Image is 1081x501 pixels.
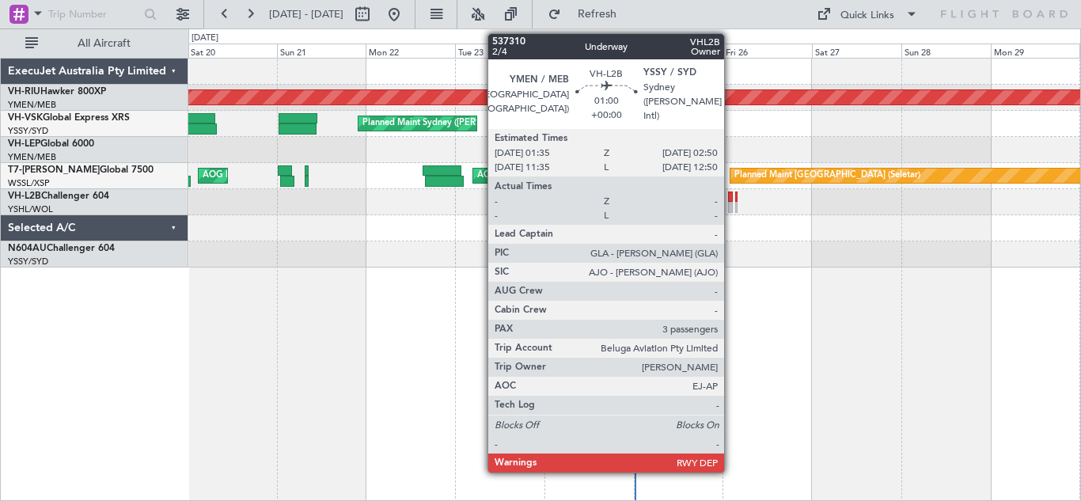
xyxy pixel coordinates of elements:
[8,139,40,149] span: VH-LEP
[840,8,894,24] div: Quick Links
[8,99,56,111] a: YMEN/MEB
[540,2,635,27] button: Refresh
[8,203,53,215] a: YSHL/WOL
[192,32,218,45] div: [DATE]
[991,44,1080,58] div: Mon 29
[48,2,139,26] input: Trip Number
[8,165,100,175] span: T7-[PERSON_NAME]
[8,177,50,189] a: WSSL/XSP
[188,44,277,58] div: Sat 20
[455,44,544,58] div: Tue 23
[8,244,115,253] a: N604AUChallenger 604
[477,164,654,188] div: AOG Maint London ([GEOGRAPHIC_DATA])
[203,164,377,188] div: AOG Maint [GEOGRAPHIC_DATA] (Seletar)
[269,7,343,21] span: [DATE] - [DATE]
[901,44,991,58] div: Sun 28
[8,192,41,201] span: VH-L2B
[8,256,48,268] a: YSSY/SYD
[41,38,167,49] span: All Aircraft
[544,44,634,58] div: Wed 24
[8,244,47,253] span: N604AU
[8,139,94,149] a: VH-LEPGlobal 6000
[8,113,43,123] span: VH-VSK
[277,44,366,58] div: Sun 21
[8,165,154,175] a: T7-[PERSON_NAME]Global 7500
[8,87,106,97] a: VH-RIUHawker 800XP
[809,2,926,27] button: Quick Links
[8,87,40,97] span: VH-RIU
[723,44,812,58] div: Fri 26
[564,9,631,20] span: Refresh
[812,44,901,58] div: Sat 27
[734,164,920,188] div: Planned Maint [GEOGRAPHIC_DATA] (Seletar)
[8,125,48,137] a: YSSY/SYD
[17,31,172,56] button: All Aircraft
[8,192,109,201] a: VH-L2BChallenger 604
[8,151,56,163] a: YMEN/MEB
[366,44,455,58] div: Mon 22
[8,113,130,123] a: VH-VSKGlobal Express XRS
[634,44,723,58] div: Thu 25
[362,112,546,135] div: Planned Maint Sydney ([PERSON_NAME] Intl)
